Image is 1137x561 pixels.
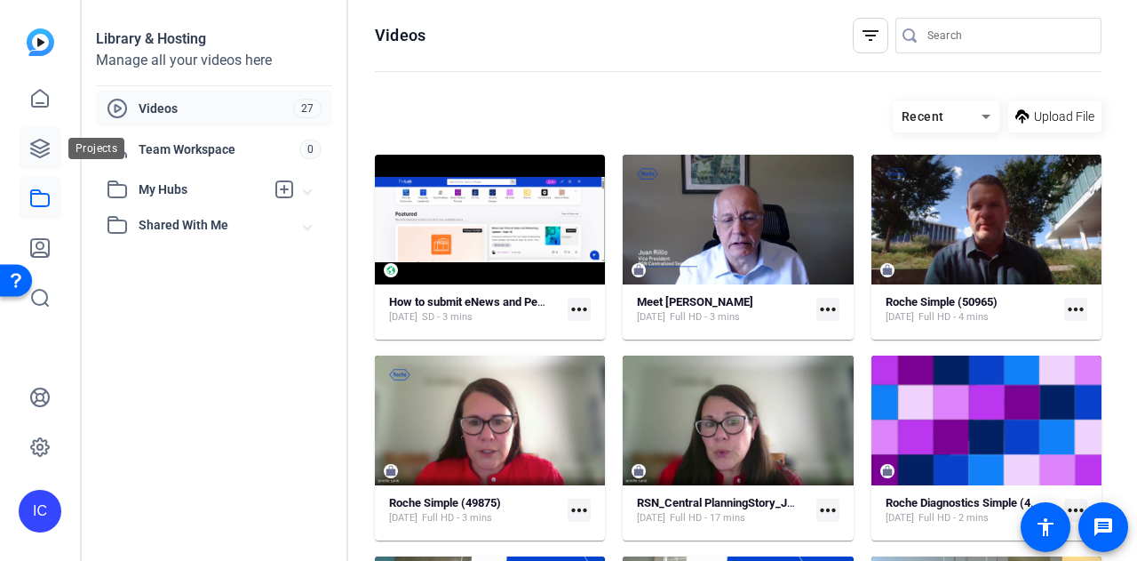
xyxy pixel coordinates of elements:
span: Full HD - 4 mins [918,310,989,325]
span: Shared With Me [139,216,304,235]
span: Full HD - 17 mins [670,511,745,525]
strong: Roche Diagnostics Simple (49789) [886,496,1060,509]
mat-icon: more_horiz [568,298,591,321]
img: blue-gradient.svg [27,28,54,56]
mat-icon: accessibility [1035,517,1056,538]
a: RSN_Central PlanningStory_July2025[DATE]Full HD - 17 mins [637,496,808,525]
div: Manage all your videos here [96,50,332,71]
span: SD - 3 mins [422,310,473,325]
span: [DATE] [886,511,914,525]
span: [DATE] [637,310,665,325]
a: How to submit eNews and People News via The Lab[DATE]SD - 3 mins [389,295,561,325]
span: 27 [293,99,322,118]
mat-icon: more_horiz [816,298,839,321]
span: Full HD - 3 mins [670,310,740,325]
div: Projects [68,138,124,159]
span: Full HD - 2 mins [918,511,989,525]
span: 0 [299,140,322,159]
span: [DATE] [389,310,417,325]
span: Upload File [1034,108,1094,126]
span: [DATE] [637,511,665,525]
span: Full HD - 3 mins [422,511,492,525]
mat-icon: filter_list [860,25,881,46]
span: My Hubs [139,180,265,199]
mat-expansion-panel-header: Shared With Me [96,207,332,243]
h1: Videos [375,25,425,46]
strong: Meet [PERSON_NAME] [637,295,753,309]
input: Search [927,25,1087,46]
strong: RSN_Central PlanningStory_July2025 [637,496,827,509]
span: Team Workspace [139,140,299,158]
a: Roche Simple (50965)[DATE]Full HD - 4 mins [886,295,1057,325]
button: Upload File [1008,100,1101,132]
span: Recent [902,109,944,124]
strong: Roche Simple (49875) [389,496,501,509]
div: IC [19,490,61,533]
span: [DATE] [886,310,914,325]
mat-icon: more_horiz [816,499,839,522]
mat-icon: message [1093,517,1114,538]
span: Videos [139,100,293,117]
mat-icon: more_horiz [1064,499,1087,522]
mat-icon: more_horiz [568,499,591,522]
mat-icon: more_horiz [1064,298,1087,321]
a: Roche Diagnostics Simple (49789)[DATE]Full HD - 2 mins [886,496,1057,525]
strong: How to submit eNews and People News via The Lab [389,295,652,309]
a: Roche Simple (49875)[DATE]Full HD - 3 mins [389,496,561,525]
span: [DATE] [389,511,417,525]
strong: Roche Simple (50965) [886,295,998,309]
div: Library & Hosting [96,28,332,50]
a: Meet [PERSON_NAME][DATE]Full HD - 3 mins [637,295,808,325]
mat-expansion-panel-header: My Hubs [96,172,332,207]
